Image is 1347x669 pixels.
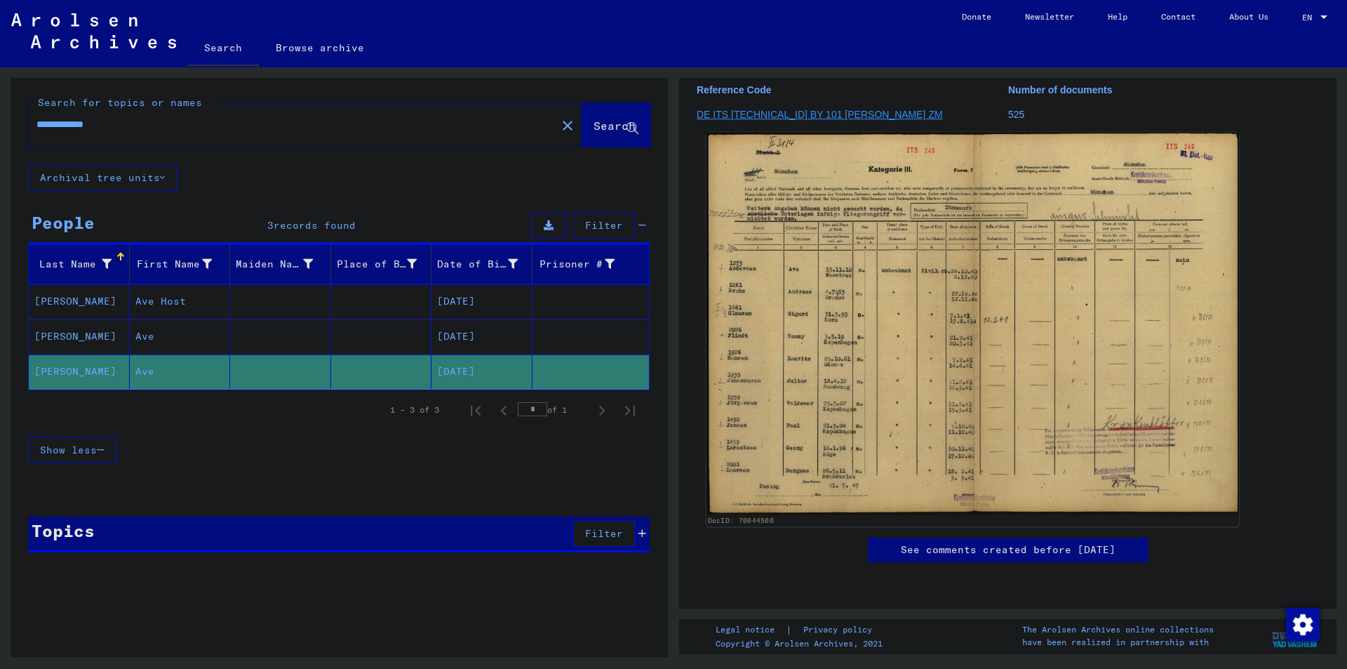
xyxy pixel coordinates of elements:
[1008,107,1319,122] p: 525
[135,253,230,275] div: First Name
[187,31,259,67] a: Search
[38,96,202,109] mat-label: Search for topics or names
[554,111,582,139] button: Clear
[697,84,772,95] b: Reference Code
[792,623,889,637] a: Privacy policy
[259,31,381,65] a: Browse archive
[532,244,650,284] mat-header-cell: Prisoner #
[1286,608,1320,642] img: Change consent
[559,117,576,134] mat-icon: close
[32,518,95,543] div: Topics
[29,244,130,284] mat-header-cell: Last Name
[11,13,176,48] img: Arolsen_neg.svg
[538,253,633,275] div: Prisoner #
[1022,636,1214,649] p: have been realized in partnership with
[337,257,417,272] div: Place of Birth
[40,444,97,456] span: Show less
[697,109,943,120] a: DE ITS [TECHNICAL_ID] BY 101 [PERSON_NAME] ZM
[130,244,231,284] mat-header-cell: First Name
[462,396,490,424] button: First page
[331,244,432,284] mat-header-cell: Place of Birth
[582,103,650,147] button: Search
[337,253,435,275] div: Place of Birth
[716,637,889,650] p: Copyright © Arolsen Archives, 2021
[267,219,274,232] span: 3
[706,133,1239,515] img: 001.jpg
[32,210,95,235] div: People
[390,404,439,416] div: 1 – 3 of 3
[431,284,532,319] mat-cell: [DATE]
[130,284,231,319] mat-cell: Ave Host
[594,119,636,133] span: Search
[490,396,518,424] button: Previous page
[135,257,213,272] div: First Name
[34,257,112,272] div: Last Name
[538,257,615,272] div: Prisoner #
[130,355,231,389] mat-cell: Ave
[901,543,1115,557] a: See comments created before [DATE]
[274,219,356,232] span: records found
[573,212,635,239] button: Filter
[28,437,116,463] button: Show less
[437,257,518,272] div: Date of Birth
[437,253,535,275] div: Date of Birth
[236,253,330,275] div: Maiden Name
[34,253,129,275] div: Last Name
[28,164,177,191] button: Archival tree units
[431,244,532,284] mat-header-cell: Date of Birth
[716,623,889,637] div: |
[29,355,130,389] mat-cell: [PERSON_NAME]
[29,284,130,319] mat-cell: [PERSON_NAME]
[585,527,623,540] span: Filter
[716,623,786,637] a: Legal notice
[431,319,532,354] mat-cell: [DATE]
[1302,13,1318,22] span: EN
[616,396,644,424] button: Last page
[230,244,331,284] mat-header-cell: Maiden Name
[29,319,130,354] mat-cell: [PERSON_NAME]
[1269,618,1322,654] img: yv_logo.png
[585,219,623,232] span: Filter
[588,396,616,424] button: Next page
[431,355,532,389] mat-cell: [DATE]
[236,257,313,272] div: Maiden Name
[518,403,588,416] div: of 1
[130,319,231,354] mat-cell: Ave
[573,520,635,547] button: Filter
[708,517,774,525] a: DocID: 70044500
[1022,623,1214,636] p: The Arolsen Archives online collections
[1008,84,1113,95] b: Number of documents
